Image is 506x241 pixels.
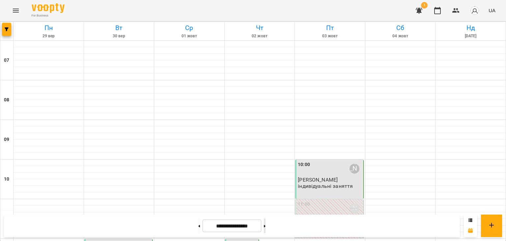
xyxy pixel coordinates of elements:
label: 11:00 [298,201,310,208]
h6: 29 вер [14,33,83,39]
img: Voopty Logo [32,3,65,13]
span: 1 [421,2,428,9]
h6: Вт [85,23,153,33]
div: Прокіпчук Ганна Андріївна [350,164,359,174]
h6: 09 [4,136,9,143]
h6: 08 [4,96,9,104]
h6: 04 жовт [366,33,435,39]
h6: 03 жовт [296,33,364,39]
h6: Ср [155,23,223,33]
h6: Сб [366,23,435,33]
h6: 30 вер [85,33,153,39]
button: UA [486,4,498,17]
span: [PERSON_NAME] [298,177,338,183]
h6: [DATE] [436,33,505,39]
span: For Business [32,14,65,18]
h6: Нд [436,23,505,33]
h6: 10 [4,176,9,183]
div: Прокіпчук Ганна Андріївна [350,203,359,213]
label: 10:00 [298,161,310,168]
p: індивідуальні заняття [298,183,353,189]
h6: Пт [296,23,364,33]
img: avatar_s.png [470,6,479,15]
button: Menu [8,3,24,18]
h6: Пн [14,23,83,33]
h6: 01 жовт [155,33,223,39]
h6: 02 жовт [226,33,294,39]
h6: Чт [226,23,294,33]
h6: 07 [4,57,9,64]
span: UA [489,7,495,14]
